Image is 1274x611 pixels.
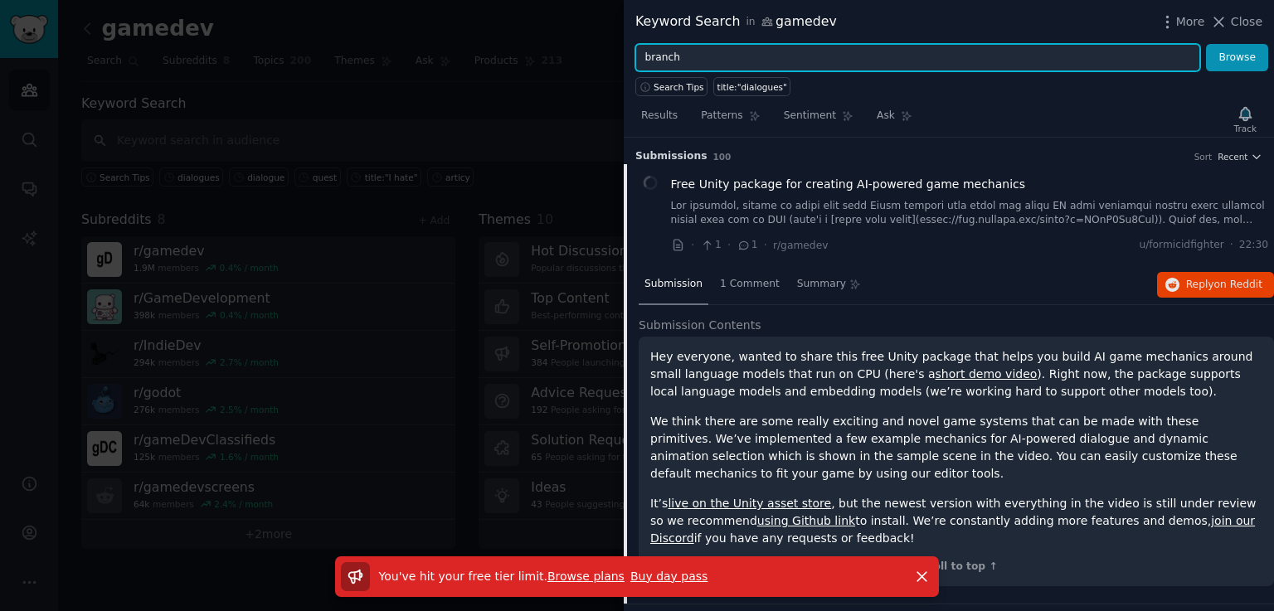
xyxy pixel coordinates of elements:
[650,413,1262,482] p: We think there are some really exciting and novel game systems that can be made with these primit...
[644,277,703,292] span: Submission
[877,109,895,124] span: Ask
[737,238,757,253] span: 1
[650,348,1262,400] p: Hey everyone, wanted to share this free Unity package that helps you build AI game mechanics arou...
[773,240,828,251] span: r/gamedev
[671,199,1269,228] a: Lor ipsumdol, sitame co adipi elit sedd Eiusm tempori utla etdol mag aliqu EN admi veniamqui nost...
[713,152,732,162] span: 100
[654,81,704,93] span: Search Tips
[720,277,780,292] span: 1 Comment
[1230,238,1233,253] span: ·
[1159,13,1205,31] button: More
[701,109,742,124] span: Patterns
[635,77,708,96] button: Search Tips
[727,236,731,254] span: ·
[1218,151,1262,162] button: Recent
[379,570,547,583] span: You've hit your free tier limit .
[1194,151,1213,162] div: Sort
[784,109,836,124] span: Sentiment
[1186,278,1262,293] span: Reply
[871,103,918,137] a: Ask
[797,277,846,292] span: Summary
[1239,238,1268,253] span: 22:30
[639,317,761,334] span: Submission Contents
[650,495,1262,547] p: It’s , but the newest version with everything in the video is still under review so we recommend ...
[630,570,708,583] a: Buy day pass
[717,81,787,93] div: title:"dialogues"
[746,15,755,30] span: in
[641,109,678,124] span: Results
[547,570,625,583] a: Browse plans
[635,103,683,137] a: Results
[713,77,790,96] a: title:"dialogues"
[1218,151,1247,162] span: Recent
[695,103,766,137] a: Patterns
[1231,13,1262,31] span: Close
[764,236,767,254] span: ·
[635,149,708,164] span: Submission s
[668,497,831,510] a: live on the Unity asset store
[778,103,859,137] a: Sentiment
[700,238,721,253] span: 1
[1176,13,1205,31] span: More
[691,236,694,254] span: ·
[635,12,837,32] div: Keyword Search gamedev
[936,367,1038,381] a: short demo video
[1214,279,1262,290] span: on Reddit
[635,44,1200,72] input: Try a keyword related to your business
[1139,238,1223,253] span: u/formicidfighter
[1210,13,1262,31] button: Close
[1206,44,1268,72] button: Browse
[671,176,1026,193] a: Free Unity package for creating AI-powered game mechanics
[757,514,855,527] a: using Github link
[1157,272,1274,298] button: Replyon Reddit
